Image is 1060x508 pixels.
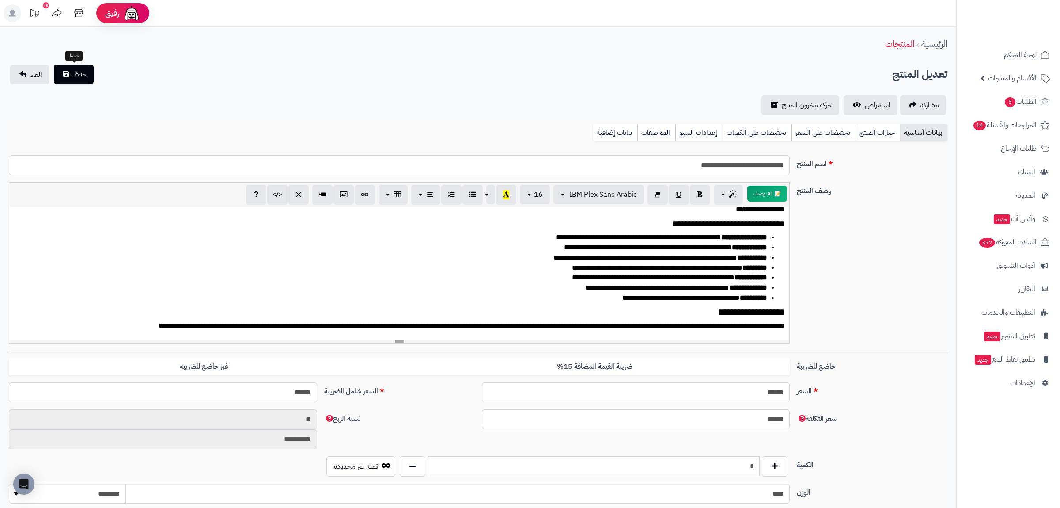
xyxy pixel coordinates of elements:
[43,2,49,8] div: 10
[962,138,1055,159] a: طلبات الإرجاع
[900,124,947,141] a: بيانات أساسية
[9,358,399,376] label: غير خاضع للضريبه
[993,213,1035,225] span: وآتس آب
[1004,95,1037,108] span: الطلبات
[962,232,1055,253] a: السلات المتروكة377
[324,413,360,424] span: نسبة الربح
[893,65,947,84] h2: تعديل المنتج
[23,4,45,24] a: تحديثات المنصة
[979,238,995,248] span: 377
[793,155,951,169] label: اسم المنتج
[793,484,951,498] label: الوزن
[997,260,1035,272] span: أدوات التسويق
[1010,377,1035,389] span: الإعدادات
[920,100,939,111] span: مشاركه
[962,325,1055,347] a: تطبيق المتجرجديد
[761,95,839,115] a: حركة مخزون المنتج
[856,124,900,141] a: خيارات المنتج
[844,95,897,115] a: استعراض
[1018,283,1035,295] span: التقارير
[962,302,1055,323] a: التطبيقات والخدمات
[1001,142,1037,155] span: طلبات الإرجاع
[973,121,986,130] span: 14
[962,372,1055,393] a: الإعدادات
[73,69,87,80] span: حفظ
[974,353,1035,366] span: تطبيق نقاط البيع
[747,186,787,202] button: 📝 AI وصف
[900,95,946,115] a: مشاركه
[1016,189,1035,202] span: المدونة
[865,100,890,111] span: استعراض
[1018,166,1035,178] span: العملاء
[984,332,1000,341] span: جديد
[793,182,951,196] label: وصف المنتج
[793,456,951,470] label: الكمية
[723,124,791,141] a: تخفيضات على الكميات
[30,69,42,80] span: الغاء
[962,208,1055,229] a: وآتس آبجديد
[975,355,991,365] span: جديد
[1004,49,1037,61] span: لوحة التحكم
[534,189,543,200] span: 16
[962,91,1055,112] a: الطلبات5
[921,37,947,50] a: الرئيسية
[962,349,1055,370] a: تطبيق نقاط البيعجديد
[962,185,1055,206] a: المدونة
[520,185,550,204] button: 16
[962,255,1055,276] a: أدوات التسويق
[962,161,1055,183] a: العملاء
[793,358,951,372] label: خاضع للضريبة
[994,214,1010,224] span: جديد
[797,413,837,424] span: سعر التكلفة
[962,44,1055,65] a: لوحة التحكم
[13,474,34,495] div: Open Intercom Messenger
[978,236,1037,248] span: السلات المتروكة
[1005,97,1015,107] span: 5
[962,115,1055,136] a: المراجعات والأسئلة14
[637,124,675,141] a: المواصفات
[793,382,951,397] label: السعر
[973,119,1037,131] span: المراجعات والأسئلة
[962,279,1055,300] a: التقارير
[54,65,94,84] button: حفظ
[782,100,832,111] span: حركة مخزون المنتج
[791,124,856,141] a: تخفيضات على السعر
[399,358,790,376] label: ضريبة القيمة المضافة 15%
[885,37,914,50] a: المنتجات
[105,8,119,19] span: رفيق
[65,51,83,61] div: حفظ
[983,330,1035,342] span: تطبيق المتجر
[981,306,1035,319] span: التطبيقات والخدمات
[675,124,723,141] a: إعدادات السيو
[321,382,478,397] label: السعر شامل الضريبة
[553,185,644,204] button: IBM Plex Sans Arabic
[593,124,637,141] a: بيانات إضافية
[10,65,49,84] a: الغاء
[569,189,637,200] span: IBM Plex Sans Arabic
[123,4,140,22] img: ai-face.png
[988,72,1037,84] span: الأقسام والمنتجات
